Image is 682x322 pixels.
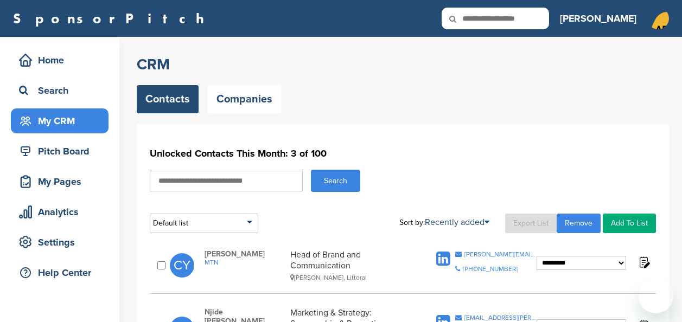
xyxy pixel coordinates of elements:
a: Export List [505,214,557,233]
div: [PERSON_NAME], Littoral [290,274,416,281]
a: Companies [208,85,281,113]
a: Search [11,78,109,103]
a: Pitch Board [11,139,109,164]
div: [PHONE_NUMBER] [463,266,518,272]
div: Home [16,50,109,70]
div: Settings [16,233,109,252]
span: CY [170,253,194,278]
a: My Pages [11,169,109,194]
a: Add To List [603,214,656,233]
div: Default list [150,214,258,233]
div: [EMAIL_ADDRESS][PERSON_NAME][DOMAIN_NAME] [464,314,537,321]
iframe: Button to launch messaging window [639,279,673,313]
div: My Pages [16,172,109,191]
a: Analytics [11,199,109,224]
div: Sort by: [399,218,489,227]
a: Settings [11,230,109,255]
div: [PERSON_NAME][EMAIL_ADDRESS][DOMAIN_NAME] [464,251,537,257]
a: Remove [557,214,601,233]
a: Contacts [137,85,199,113]
a: My CRM [11,108,109,133]
span: [PERSON_NAME] [205,249,285,259]
img: Notes [637,255,651,269]
div: Help Center [16,263,109,282]
h1: Unlocked Contacts This Month: 3 of 100 [150,144,656,163]
a: Help Center [11,260,109,285]
div: Search [16,81,109,100]
a: [PERSON_NAME] [560,7,636,30]
div: Head of Brand and Communication [290,249,416,281]
div: Pitch Board [16,141,109,161]
a: Recently added [425,217,489,228]
h3: [PERSON_NAME] [560,11,636,26]
h2: CRM [137,55,669,74]
a: MTN [205,259,285,266]
a: SponsorPitch [13,11,211,25]
div: My CRM [16,111,109,131]
a: Home [11,48,109,73]
div: Analytics [16,202,109,222]
button: Search [311,170,360,192]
